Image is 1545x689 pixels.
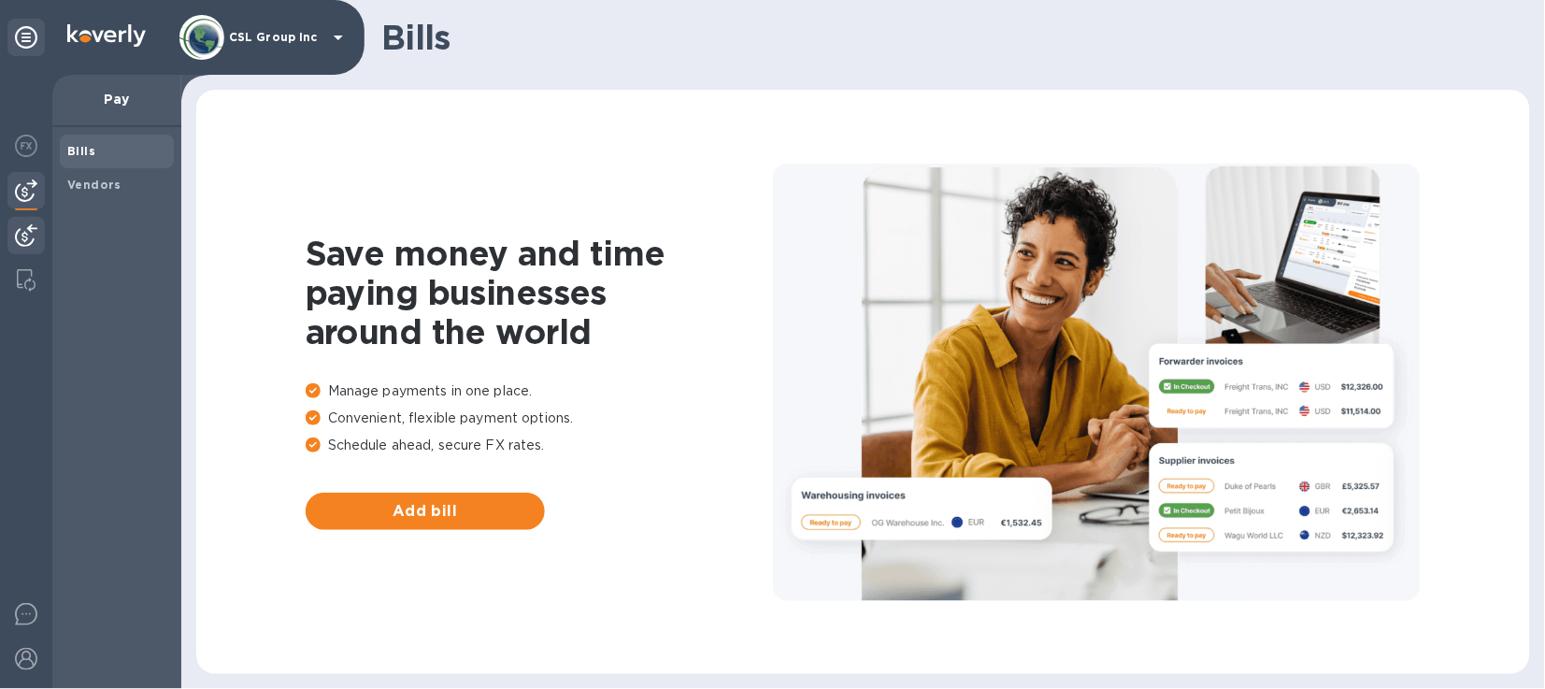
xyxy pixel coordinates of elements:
b: Vendors [67,178,122,192]
b: Bills [67,144,95,158]
p: Manage payments in one place. [306,381,773,401]
button: Add bill [306,493,545,530]
p: Pay [67,90,166,108]
p: Schedule ahead, secure FX rates. [306,436,773,455]
img: Foreign exchange [15,135,37,157]
div: Unpin categories [7,19,45,56]
p: Convenient, flexible payment options. [306,409,773,428]
h1: Bills [381,18,1515,57]
h1: Save money and time paying businesses around the world [306,234,773,352]
img: Logo [67,24,146,47]
span: Add bill [321,500,530,523]
p: CSL Group Inc [229,31,322,44]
